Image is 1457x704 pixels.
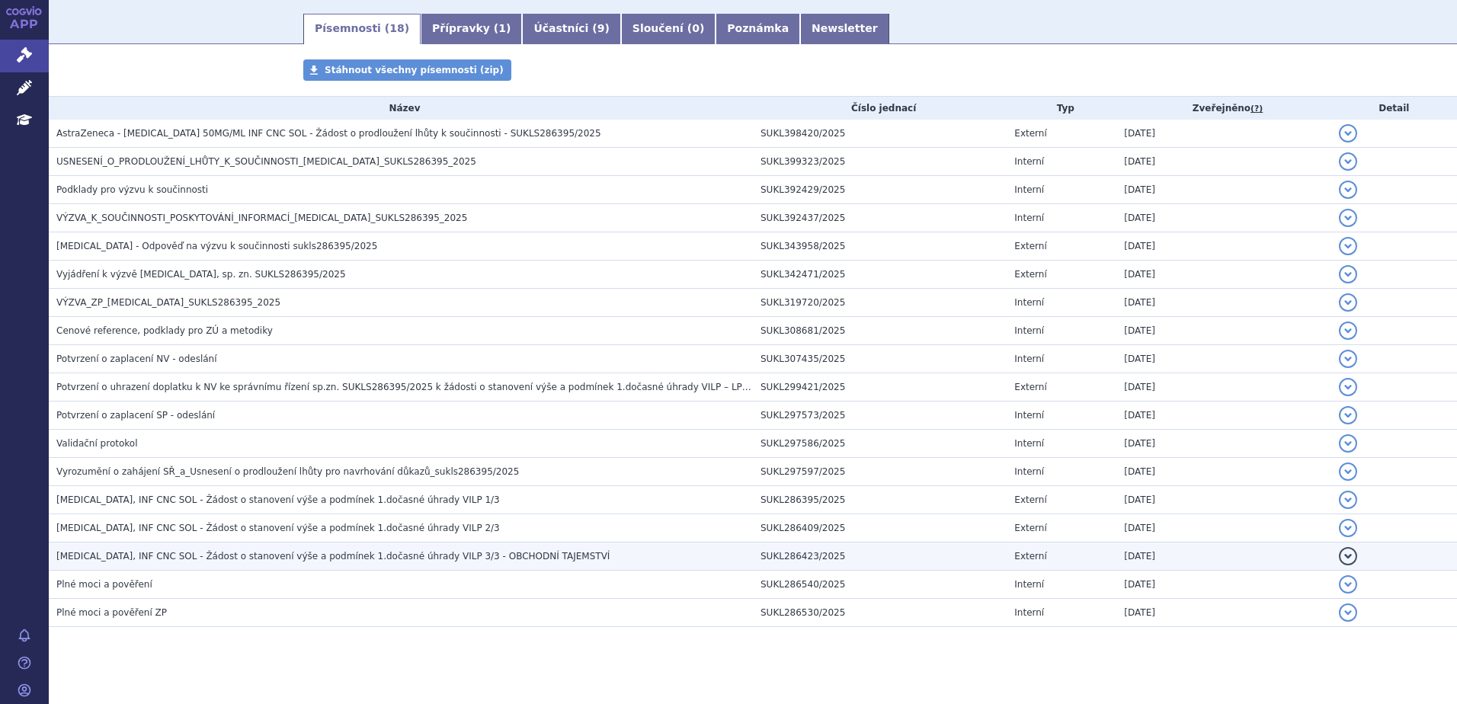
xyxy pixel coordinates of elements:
[753,120,1007,148] td: SUKL398420/2025
[49,97,753,120] th: Název
[753,176,1007,204] td: SUKL392429/2025
[753,402,1007,430] td: SUKL297573/2025
[753,204,1007,232] td: SUKL392437/2025
[753,430,1007,458] td: SUKL297586/2025
[1116,599,1331,627] td: [DATE]
[56,325,273,336] span: Cenové reference, podklady pro ZÚ a metodiky
[1014,325,1044,336] span: Interní
[716,14,800,44] a: Poznámka
[753,373,1007,402] td: SUKL299421/2025
[753,345,1007,373] td: SUKL307435/2025
[1014,156,1044,167] span: Interní
[1116,542,1331,571] td: [DATE]
[800,14,889,44] a: Newsletter
[753,486,1007,514] td: SUKL286395/2025
[1014,579,1044,590] span: Interní
[56,269,346,280] span: Vyjádření k výzvě IMFINZI, sp. zn. SUKLS286395/2025
[1116,571,1331,599] td: [DATE]
[753,458,1007,486] td: SUKL297597/2025
[1339,209,1357,227] button: detail
[753,261,1007,289] td: SUKL342471/2025
[325,65,504,75] span: Stáhnout všechny písemnosti (zip)
[421,14,522,44] a: Přípravky (1)
[1014,466,1044,477] span: Interní
[56,466,519,477] span: Vyrozumění o zahájení SŘ_a_Usnesení o prodloužení lhůty pro navrhování důkazů_sukls286395/2025
[1014,494,1046,505] span: Externí
[303,14,421,44] a: Písemnosti (18)
[56,156,476,167] span: USNESENÍ_O_PRODLOUŽENÍ_LHŮTY_K_SOUČINNOSTI_IMFINZI_SUKLS286395_2025
[753,148,1007,176] td: SUKL399323/2025
[1116,289,1331,317] td: [DATE]
[1014,269,1046,280] span: Externí
[1014,184,1044,195] span: Interní
[56,354,217,364] span: Potvrzení o zaplacení NV - odeslání
[753,289,1007,317] td: SUKL319720/2025
[1014,241,1046,251] span: Externí
[56,607,167,618] span: Plné moci a pověření ZP
[1116,458,1331,486] td: [DATE]
[1014,523,1046,533] span: Externí
[1014,410,1044,421] span: Interní
[1339,491,1357,509] button: detail
[1116,514,1331,542] td: [DATE]
[1116,176,1331,204] td: [DATE]
[1116,486,1331,514] td: [DATE]
[753,514,1007,542] td: SUKL286409/2025
[753,571,1007,599] td: SUKL286540/2025
[1339,575,1357,594] button: detail
[1116,204,1331,232] td: [DATE]
[753,542,1007,571] td: SUKL286423/2025
[1339,181,1357,199] button: detail
[1339,378,1357,396] button: detail
[1014,297,1044,308] span: Interní
[1339,462,1357,481] button: detail
[1339,406,1357,424] button: detail
[1116,317,1331,345] td: [DATE]
[1339,124,1357,142] button: detail
[692,22,700,34] span: 0
[597,22,605,34] span: 9
[1339,237,1357,255] button: detail
[56,551,610,562] span: IMFINZI, INF CNC SOL - Žádost o stanovení výše a podmínek 1.dočasné úhrady VILP 3/3 - OBCHODNÍ TA...
[56,410,215,421] span: Potvrzení o zaplacení SP - odeslání
[1116,430,1331,458] td: [DATE]
[1339,434,1357,453] button: detail
[1116,261,1331,289] td: [DATE]
[753,317,1007,345] td: SUKL308681/2025
[753,232,1007,261] td: SUKL343958/2025
[389,22,404,34] span: 18
[1014,607,1044,618] span: Interní
[1116,402,1331,430] td: [DATE]
[1339,322,1357,340] button: detail
[1014,354,1044,364] span: Interní
[1331,97,1457,120] th: Detail
[1014,382,1046,392] span: Externí
[56,213,467,223] span: VÝZVA_K_SOUČINNOSTI_POSKYTOVÁNÍ_INFORMACÍ_IMFINZI_SUKLS286395_2025
[56,297,280,308] span: VÝZVA_ZP_IMFINZI_SUKLS286395_2025
[56,184,208,195] span: Podklady pro výzvu k součinnosti
[1116,148,1331,176] td: [DATE]
[56,128,601,139] span: AstraZeneca - IMFINZI 50MG/ML INF CNC SOL - Žádost o prodloužení lhůty k součinnosti - SUKLS28639...
[1116,373,1331,402] td: [DATE]
[1339,519,1357,537] button: detail
[1014,438,1044,449] span: Interní
[1116,120,1331,148] td: [DATE]
[1250,104,1263,114] abbr: (?)
[753,599,1007,627] td: SUKL286530/2025
[753,97,1007,120] th: Číslo jednací
[1339,547,1357,565] button: detail
[303,59,511,81] a: Stáhnout všechny písemnosti (zip)
[1014,213,1044,223] span: Interní
[1014,551,1046,562] span: Externí
[498,22,506,34] span: 1
[1339,350,1357,368] button: detail
[621,14,716,44] a: Sloučení (0)
[1116,345,1331,373] td: [DATE]
[56,523,500,533] span: IMFINZI, INF CNC SOL - Žádost o stanovení výše a podmínek 1.dočasné úhrady VILP 2/3
[1116,232,1331,261] td: [DATE]
[522,14,620,44] a: Účastníci (9)
[1339,152,1357,171] button: detail
[56,438,138,449] span: Validační protokol
[1014,128,1046,139] span: Externí
[56,579,152,590] span: Plné moci a pověření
